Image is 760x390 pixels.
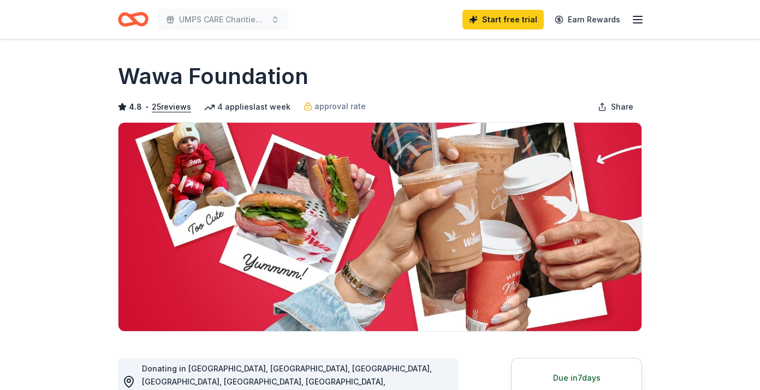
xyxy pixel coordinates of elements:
[179,13,266,26] span: UMPS CARE Charities 5th Annual East Coast Classic
[314,100,366,113] span: approval rate
[152,100,191,113] button: 25reviews
[157,9,288,31] button: UMPS CARE Charities 5th Annual East Coast Classic
[548,10,627,29] a: Earn Rewards
[611,100,633,113] span: Share
[304,100,366,113] a: approval rate
[118,7,149,32] a: Home
[118,61,308,92] h1: Wawa Foundation
[462,10,544,29] a: Start free trial
[129,100,142,113] span: 4.8
[525,371,628,385] div: Due in 7 days
[589,96,642,118] button: Share
[204,100,290,113] div: 4 applies last week
[118,123,642,331] img: Image for Wawa Foundation
[145,103,149,111] span: •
